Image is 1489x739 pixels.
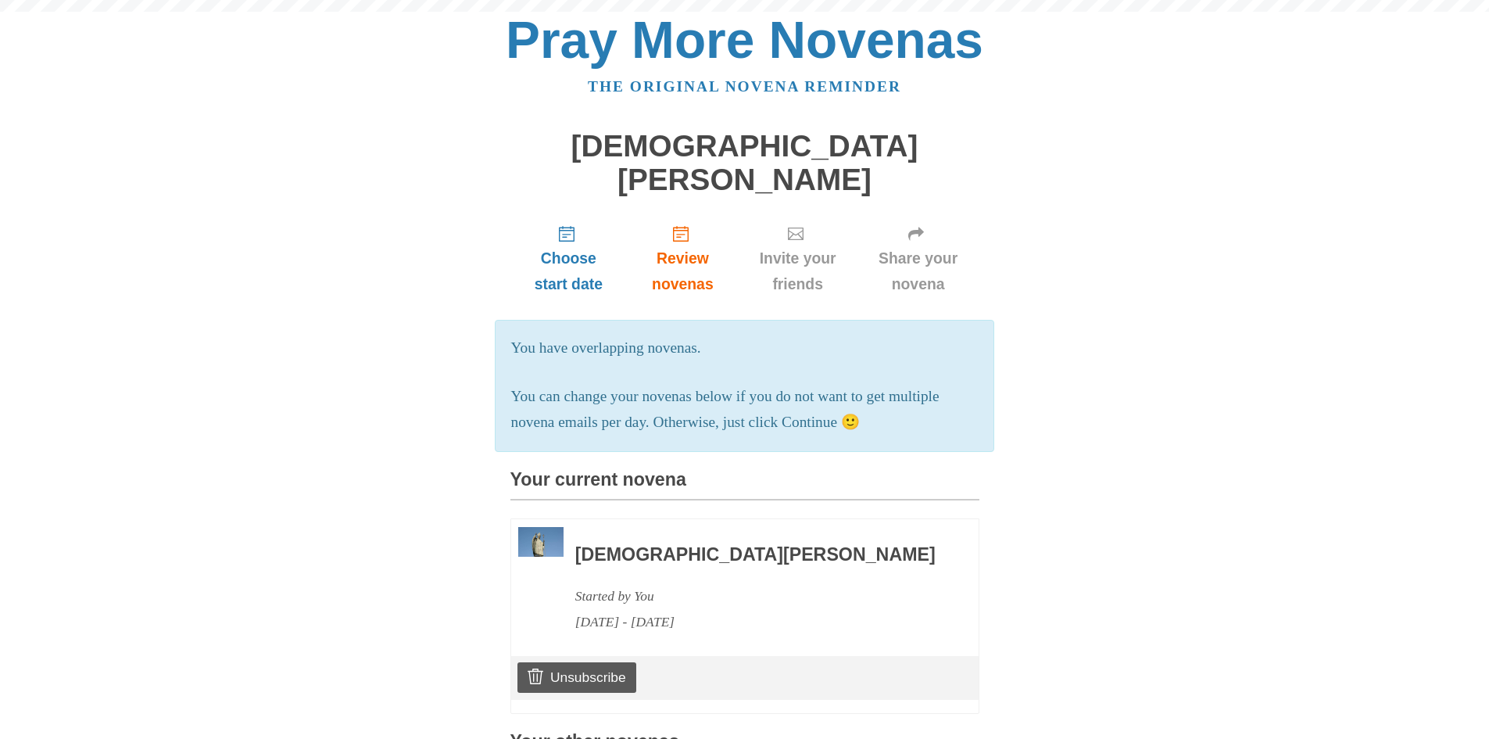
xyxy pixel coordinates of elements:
[511,384,979,436] p: You can change your novenas below if you do not want to get multiple novena emails per day. Other...
[857,212,979,305] a: Share your novena
[510,130,979,196] h1: [DEMOGRAPHIC_DATA][PERSON_NAME]
[642,246,722,297] span: Review novenas
[506,11,983,69] a: Pray More Novenas
[517,662,635,692] a: Unsubscribe
[575,583,936,609] div: Started by You
[588,78,901,95] a: The original novena reminder
[510,470,979,500] h3: Your current novena
[627,212,738,305] a: Review novenas
[511,335,979,361] p: You have overlapping novenas.
[873,246,964,297] span: Share your novena
[518,527,564,558] img: Novena image
[526,246,612,297] span: Choose start date
[754,246,842,297] span: Invite your friends
[575,545,936,565] h3: [DEMOGRAPHIC_DATA][PERSON_NAME]
[510,212,628,305] a: Choose start date
[575,609,936,635] div: [DATE] - [DATE]
[739,212,857,305] a: Invite your friends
